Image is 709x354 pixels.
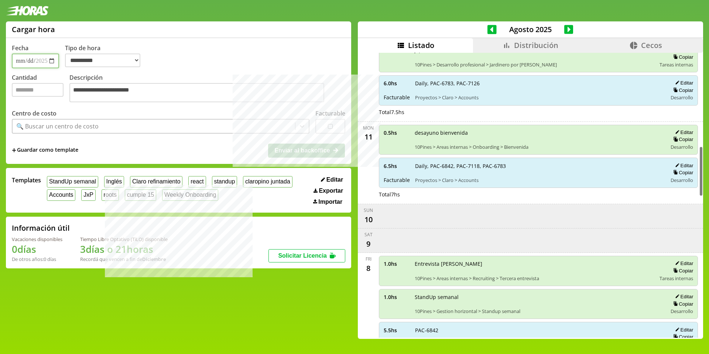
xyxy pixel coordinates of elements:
[319,188,343,194] span: Exportar
[12,256,62,262] div: De otros años: 0 días
[497,24,564,34] span: Agosto 2025
[671,136,693,142] button: Copiar
[364,231,373,238] div: Sat
[671,54,693,60] button: Copiar
[162,189,218,201] button: Weekly Onboarding
[671,177,693,183] span: Desarrollo
[125,189,156,201] button: cumple 15
[384,176,410,183] span: Facturable
[363,262,374,274] div: 8
[12,44,28,52] label: Fecha
[12,109,56,117] label: Centro de costo
[660,61,693,68] span: Tareas internas
[65,54,140,67] select: Tipo de hora
[671,334,693,340] button: Copiar
[319,176,345,183] button: Editar
[415,275,655,282] span: 10Pines > Areas internas > Recruiting > Tercera entrevista
[315,109,345,117] label: Facturable
[81,189,95,201] button: JxP
[384,94,410,101] span: Facturable
[641,40,662,50] span: Cecos
[6,6,49,16] img: logotipo
[415,162,662,169] span: Daily, PAC-6842, PAC-7118, PAC-6783
[671,268,693,274] button: Copiar
[671,301,693,307] button: Copiar
[671,308,693,315] span: Desarrollo
[69,73,345,104] label: Descripción
[415,80,662,87] span: Daily, PAC-6783, PAC-7126
[671,94,693,101] span: Desarrollo
[514,40,558,50] span: Distribución
[326,176,343,183] span: Editar
[363,131,374,143] div: 11
[47,176,98,188] button: StandUp semanal
[673,293,693,300] button: Editar
[384,162,410,169] span: 6.5 hs
[379,191,698,198] div: Total 7 hs
[188,176,206,188] button: react
[142,256,166,262] b: Diciembre
[212,176,237,188] button: standup
[673,162,693,169] button: Editar
[415,260,655,267] span: Entrevista [PERSON_NAME]
[243,176,292,188] button: claropino juntada
[12,146,78,154] span: +Guardar como template
[671,144,693,150] span: Desarrollo
[47,189,75,201] button: Accounts
[415,293,662,300] span: StandUp semanal
[671,87,693,93] button: Copiar
[12,83,64,97] input: Cantidad
[80,236,168,243] div: Tiempo Libre Optativo (TiLO) disponible
[415,94,662,101] span: Proyectos > Claro > Accounts
[12,24,55,34] h1: Cargar hora
[12,243,62,256] h1: 0 días
[12,176,41,184] span: Templates
[415,61,655,68] span: 10Pines > Desarrollo profesional > Jardinero por [PERSON_NAME]
[363,238,374,250] div: 9
[379,109,698,116] div: Total 7.5 hs
[671,169,693,176] button: Copiar
[80,243,168,256] h1: 3 días o 21 horas
[363,213,374,225] div: 10
[415,177,662,183] span: Proyectos > Claro > Accounts
[364,207,373,213] div: Sun
[16,122,99,130] div: 🔍 Buscar un centro de costo
[384,260,410,267] span: 1.0 hs
[318,199,342,205] span: Importar
[660,275,693,282] span: Tareas internas
[278,252,327,259] span: Solicitar Licencia
[102,189,119,201] button: roots
[415,144,662,150] span: 10Pines > Areas internas > Onboarding > Bienvenida
[408,40,434,50] span: Listado
[363,125,374,131] div: Mon
[268,249,345,262] button: Solicitar Licencia
[415,327,662,334] span: PAC-6842
[384,80,410,87] span: 6.0 hs
[104,176,124,188] button: Inglés
[12,146,16,154] span: +
[80,256,168,262] div: Recordá que vencen a fin de
[311,187,345,195] button: Exportar
[415,129,662,136] span: desayuno bienvenida
[12,73,69,104] label: Cantidad
[12,223,70,233] h2: Información útil
[366,256,371,262] div: Fri
[673,80,693,86] button: Editar
[384,327,410,334] span: 5.5 hs
[130,176,182,188] button: Claro refinamiento
[65,44,146,68] label: Tipo de hora
[12,236,62,243] div: Vacaciones disponibles
[415,308,662,315] span: 10Pines > Gestion horizontal > Standup semanal
[673,129,693,135] button: Editar
[384,129,410,136] span: 0.5 hs
[673,327,693,333] button: Editar
[358,53,703,338] div: scrollable content
[384,293,410,300] span: 1.0 hs
[69,83,324,102] textarea: Descripción
[673,260,693,267] button: Editar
